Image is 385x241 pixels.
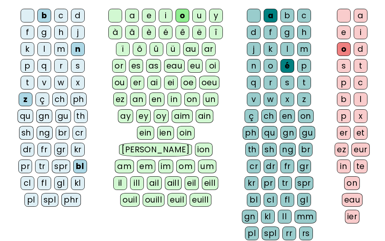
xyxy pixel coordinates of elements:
[37,176,51,190] div: fl
[337,126,351,140] div: er
[280,109,295,123] div: en
[113,93,127,106] div: ez
[247,59,261,73] div: n
[54,176,68,190] div: gl
[280,193,294,207] div: fl
[247,93,261,106] div: v
[297,42,311,56] div: m
[264,160,277,173] div: dr
[298,109,314,123] div: on
[21,59,34,73] div: p
[37,9,51,22] div: b
[177,126,195,140] div: oin
[166,42,180,56] div: ü
[297,193,311,207] div: gl
[195,143,213,156] div: ion
[345,210,360,223] div: ier
[181,76,196,89] div: oe
[125,9,139,22] div: a
[262,227,279,240] div: spl
[295,176,313,190] div: spr
[202,42,216,56] div: ar
[137,126,154,140] div: ein
[354,126,367,140] div: et
[149,93,164,106] div: en
[299,227,313,240] div: rs
[261,176,275,190] div: pr
[247,42,261,56] div: j
[142,9,156,22] div: e
[176,160,195,173] div: om
[150,42,163,56] div: û
[354,160,367,173] div: te
[112,76,127,89] div: ou
[188,59,203,73] div: eu
[297,9,311,22] div: c
[54,76,68,89] div: w
[176,9,189,22] div: o
[36,109,52,123] div: gn
[337,59,351,73] div: s
[112,59,126,73] div: or
[147,176,162,190] div: ail
[73,160,87,173] div: bl
[37,59,51,73] div: q
[108,26,122,39] div: à
[52,160,70,173] div: spr
[158,160,173,173] div: im
[337,109,351,123] div: p
[278,176,292,190] div: tr
[164,59,185,73] div: eau
[262,143,277,156] div: sh
[209,26,223,39] div: î
[354,109,367,123] div: x
[261,109,277,123] div: ch
[264,76,277,89] div: r
[278,210,292,223] div: ll
[71,26,85,39] div: j
[35,160,49,173] div: tr
[54,26,68,39] div: h
[37,26,51,39] div: g
[192,9,206,22] div: u
[142,26,156,39] div: è
[21,76,34,89] div: t
[54,42,68,56] div: m
[71,176,85,190] div: kl
[282,227,296,240] div: rr
[262,126,277,140] div: qu
[337,26,351,39] div: e
[137,160,155,173] div: em
[196,109,214,123] div: ain
[354,76,367,89] div: c
[54,59,68,73] div: r
[335,143,348,156] div: ez
[41,193,59,207] div: spl
[56,126,69,140] div: br
[71,76,85,89] div: x
[245,109,258,123] div: ç
[184,93,200,106] div: on
[280,9,294,22] div: b
[280,59,294,73] div: é
[297,26,311,39] div: h
[280,143,296,156] div: ng
[198,160,216,173] div: um
[143,193,164,207] div: ouill
[297,160,311,173] div: gr
[264,26,277,39] div: f
[71,143,85,156] div: kr
[337,93,351,106] div: b
[165,176,182,190] div: aill
[264,9,277,22] div: a
[61,193,81,207] div: phr
[247,193,261,207] div: bl
[297,76,311,89] div: t
[72,126,86,140] div: cr
[159,26,172,39] div: é
[52,93,68,106] div: ch
[342,193,363,207] div: eau
[337,76,351,89] div: p
[337,42,351,56] div: o
[125,26,139,39] div: â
